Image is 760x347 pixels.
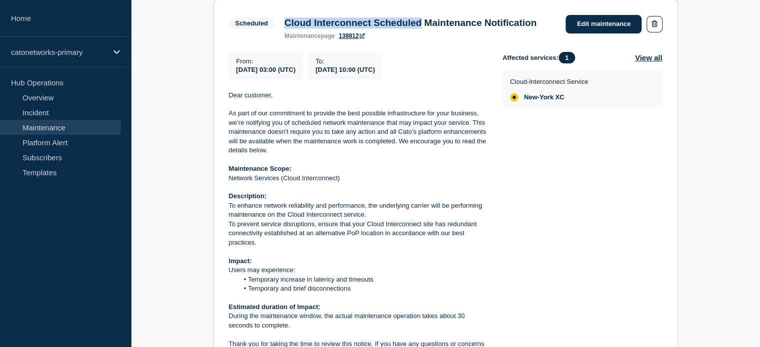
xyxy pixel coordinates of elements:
[236,66,296,73] span: [DATE] 03:00 (UTC)
[236,57,296,65] p: From :
[635,52,663,63] button: View all
[229,312,487,330] p: During the maintenance window, the actual maintenance operation takes about 30 seconds to complete.
[238,284,487,293] li: Temporary and brief disconnections
[284,17,537,28] h3: Cloud Interconnect Scheduled Maintenance Notification
[284,32,321,39] span: maintenance
[339,32,365,39] a: 138912
[229,17,275,29] span: Scheduled
[11,48,107,56] p: catonetworks-primary
[559,52,575,63] span: 1
[229,201,487,220] p: To enhance network reliability and performance, the underlying carrier will be performing mainten...
[524,93,565,101] span: New-York XC
[229,303,320,311] strong: Estimated duration of Impact:
[229,266,487,275] p: Users may experience:
[503,52,580,63] span: Affected services:
[229,192,267,200] strong: Description:
[229,165,292,172] strong: Maintenance Scope:
[229,220,487,247] p: To prevent service disruptions, ensure that your Cloud Interconnect site has redundant connectivi...
[566,15,642,33] a: Edit maintenance
[229,109,487,155] p: As part of our commitment to provide the best possible infrastructure for your business, we’re no...
[315,66,375,73] span: [DATE] 10:00 (UTC)
[229,91,487,100] p: Dear customer,
[510,78,589,85] p: Cloud-Interconnect Service
[238,275,487,284] li: Temporary increase in latency and timeouts
[510,93,518,101] div: affected
[229,174,487,183] p: Network Services (Cloud Interconnect)
[229,257,252,265] strong: Impact:
[315,57,375,65] p: To :
[284,32,335,39] p: page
